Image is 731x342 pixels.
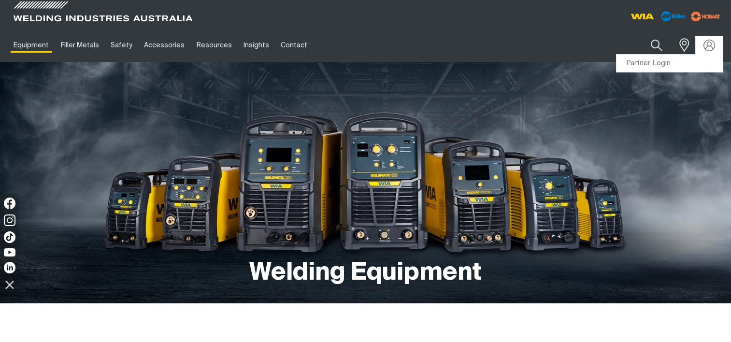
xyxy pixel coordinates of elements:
[628,34,673,57] input: Product name or item number...
[8,28,55,62] a: Equipment
[4,198,15,209] img: Facebook
[640,34,673,57] button: Search products
[191,28,238,62] a: Resources
[4,231,15,243] img: TikTok
[249,257,482,289] h1: Welding Equipment
[688,9,723,24] img: miller
[4,214,15,226] img: Instagram
[1,276,18,293] img: hide socials
[55,28,104,62] a: Filler Metals
[8,28,545,62] nav: Main
[275,28,313,62] a: Contact
[4,248,15,256] img: YouTube
[4,262,15,273] img: LinkedIn
[138,28,190,62] a: Accessories
[105,28,138,62] a: Safety
[616,55,723,72] a: Partner Login
[238,28,275,62] a: Insights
